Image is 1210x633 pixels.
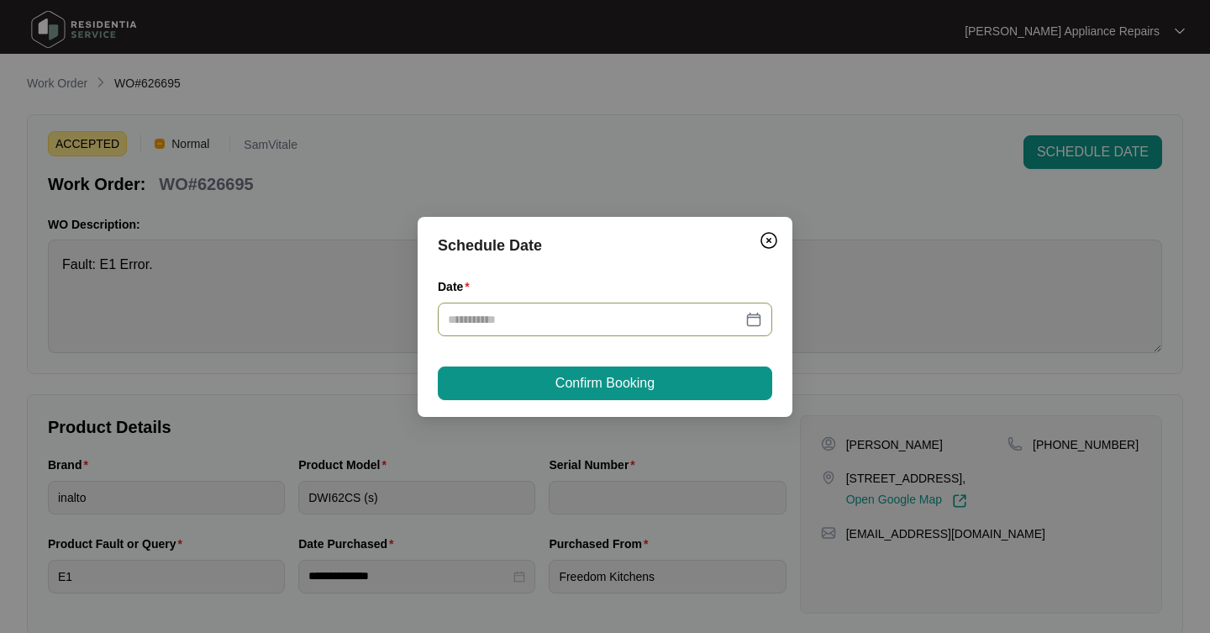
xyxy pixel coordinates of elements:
label: Date [438,278,476,295]
button: Close [755,227,782,254]
img: closeCircle [759,230,779,251]
input: Date [448,310,742,329]
span: Confirm Booking [555,373,655,393]
div: Schedule Date [438,234,772,257]
button: Confirm Booking [438,367,772,400]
